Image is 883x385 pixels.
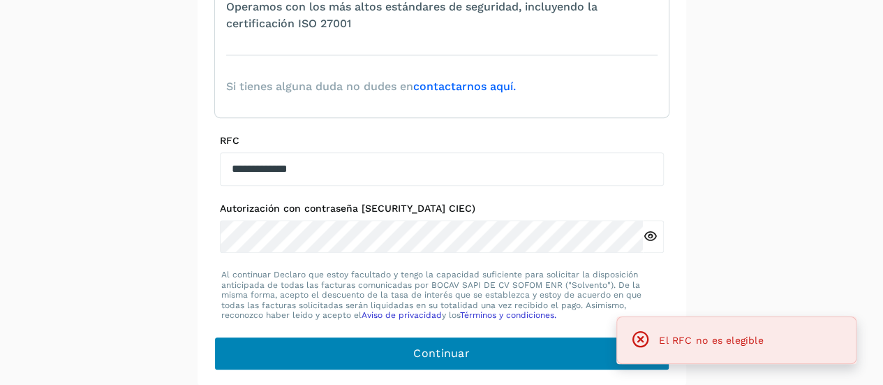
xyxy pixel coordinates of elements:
p: Al continuar Declaro que estoy facultado y tengo la capacidad suficiente para solicitar la dispos... [221,270,662,320]
label: RFC [220,135,664,147]
label: Autorización con contraseña [SECURITY_DATA] CIEC) [220,203,664,215]
span: El RFC no es elegible [659,335,763,346]
span: Si tienes alguna duda no dudes en [226,78,516,95]
a: Aviso de privacidad [362,310,442,320]
a: contactarnos aquí. [413,80,516,93]
button: Continuar [214,337,669,370]
a: Términos y condiciones. [460,310,556,320]
span: Continuar [413,346,470,361]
